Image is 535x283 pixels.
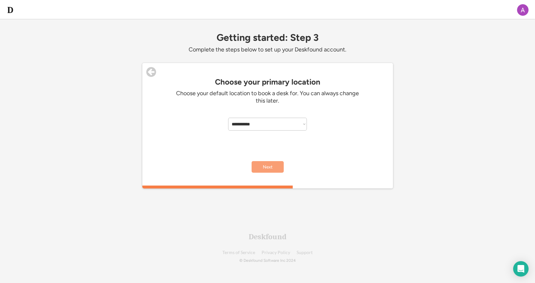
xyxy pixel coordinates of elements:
[144,186,392,188] div: 60%
[222,250,255,255] a: Terms of Service
[171,90,364,105] div: Choose your default location to book a desk for. You can always change this later.
[297,250,313,255] a: Support
[142,32,393,43] div: Getting started: Step 3
[513,261,529,277] div: Open Intercom Messenger
[249,233,287,241] div: Deskfound
[6,6,14,14] img: d-whitebg.png
[146,78,390,87] div: Choose your primary location
[252,161,284,173] button: Next
[517,4,529,16] img: ACg8ocKyTrLwjlUe7XOdHJG3HFhed5EMv0Ic6HOuQY2SFe2GfW3mhw=s96-c
[142,46,393,53] div: Complete the steps below to set up your Deskfound account.
[262,250,290,255] a: Privacy Policy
